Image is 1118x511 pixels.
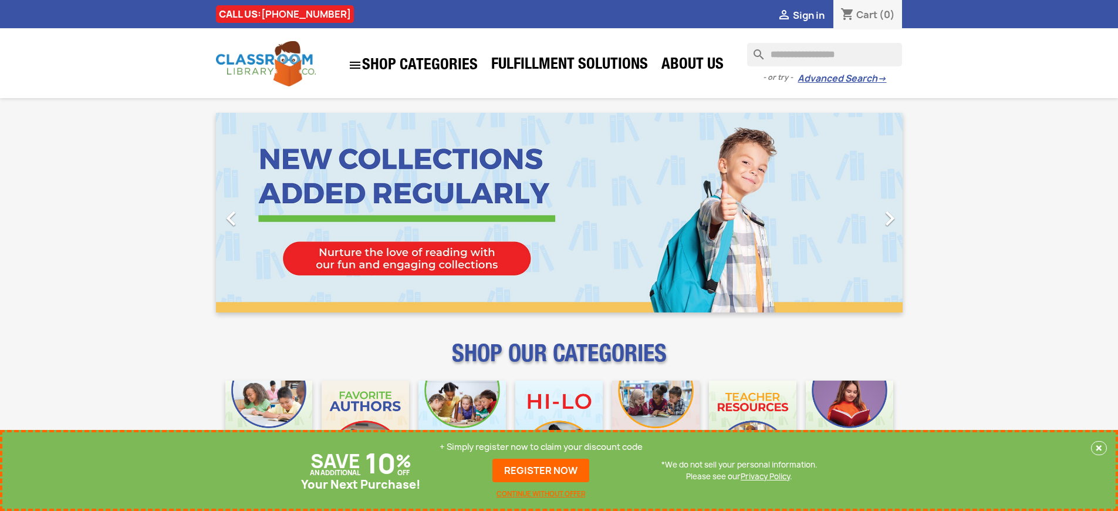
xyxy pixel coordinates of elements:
img: CLC_Favorite_Authors_Mobile.jpg [322,381,409,468]
i:  [875,204,904,233]
ul: Carousel container [216,113,903,312]
a:  Sign in [777,9,825,22]
span: Sign in [793,9,825,22]
i:  [217,204,246,233]
a: About Us [656,54,729,78]
span: Cart [856,8,877,21]
div: CALL US: [216,5,354,23]
i: shopping_cart [840,8,854,22]
img: CLC_Dyslexia_Mobile.jpg [806,381,893,468]
p: SHOP OUR CATEGORIES [216,350,903,371]
a: SHOP CATEGORIES [342,52,484,78]
a: Fulfillment Solutions [485,54,654,78]
i:  [777,9,791,23]
img: Classroom Library Company [216,41,316,86]
img: CLC_Bulk_Mobile.jpg [225,381,313,468]
img: CLC_HiLo_Mobile.jpg [515,381,603,468]
input: Search [747,43,902,66]
a: Next [799,113,903,312]
a: Previous [216,113,319,312]
i: search [747,43,761,57]
span: → [877,73,886,85]
span: (0) [879,8,895,21]
span: - or try - [763,72,798,83]
a: [PHONE_NUMBER] [261,8,351,21]
i:  [348,58,362,72]
img: CLC_Teacher_Resources_Mobile.jpg [709,381,796,468]
a: Advanced Search→ [798,73,886,85]
img: CLC_Phonics_And_Decodables_Mobile.jpg [418,381,506,468]
img: CLC_Fiction_Nonfiction_Mobile.jpg [612,381,700,468]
